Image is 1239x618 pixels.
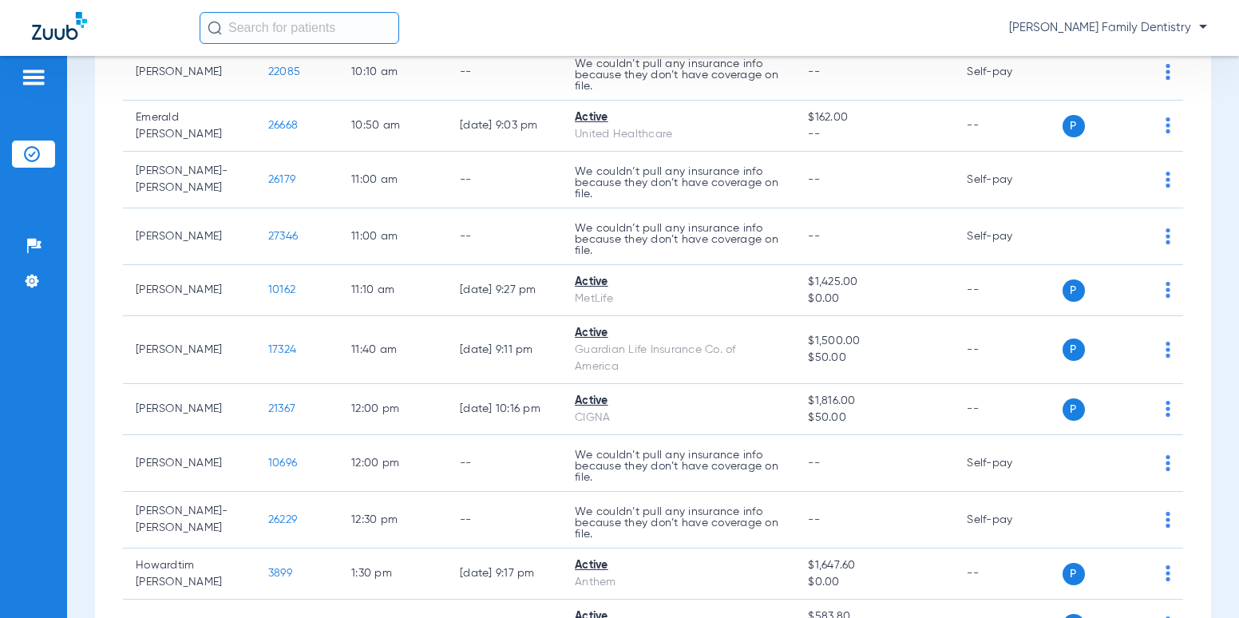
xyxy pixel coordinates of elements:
[808,126,941,143] span: --
[447,492,562,549] td: --
[123,384,255,435] td: [PERSON_NAME]
[575,223,782,256] p: We couldn’t pull any insurance info because they don’t have coverage on file.
[268,231,298,242] span: 27346
[447,44,562,101] td: --
[268,458,297,469] span: 10696
[575,291,782,307] div: MetLife
[208,21,222,35] img: Search Icon
[808,291,941,307] span: $0.00
[575,342,782,375] div: Guardian Life Insurance Co. of America
[338,208,447,265] td: 11:00 AM
[575,393,782,410] div: Active
[575,109,782,126] div: Active
[808,393,941,410] span: $1,816.00
[954,101,1062,152] td: --
[1009,20,1207,36] span: [PERSON_NAME] Family Dentistry
[954,44,1062,101] td: Self-pay
[268,403,295,414] span: 21367
[808,174,820,185] span: --
[338,101,447,152] td: 10:50 AM
[1166,342,1170,358] img: group-dot-blue.svg
[575,274,782,291] div: Active
[808,109,941,126] span: $162.00
[268,568,292,579] span: 3899
[808,557,941,574] span: $1,647.60
[1063,398,1085,421] span: P
[954,208,1062,265] td: Self-pay
[447,265,562,316] td: [DATE] 9:27 PM
[447,208,562,265] td: --
[338,152,447,208] td: 11:00 AM
[1063,115,1085,137] span: P
[575,126,782,143] div: United Healthcare
[123,549,255,600] td: Howardtim [PERSON_NAME]
[954,549,1062,600] td: --
[447,152,562,208] td: --
[447,549,562,600] td: [DATE] 9:17 PM
[1166,512,1170,528] img: group-dot-blue.svg
[954,492,1062,549] td: Self-pay
[123,265,255,316] td: [PERSON_NAME]
[808,66,820,77] span: --
[447,384,562,435] td: [DATE] 10:16 PM
[123,44,255,101] td: [PERSON_NAME]
[1063,279,1085,302] span: P
[447,101,562,152] td: [DATE] 9:03 PM
[575,574,782,591] div: Anthem
[954,265,1062,316] td: --
[575,557,782,574] div: Active
[447,316,562,384] td: [DATE] 9:11 PM
[338,384,447,435] td: 12:00 PM
[268,514,297,525] span: 26229
[338,44,447,101] td: 10:10 AM
[123,316,255,384] td: [PERSON_NAME]
[338,549,447,600] td: 1:30 PM
[268,344,296,355] span: 17324
[1063,339,1085,361] span: P
[338,316,447,384] td: 11:40 AM
[575,410,782,426] div: CIGNA
[123,492,255,549] td: [PERSON_NAME]-[PERSON_NAME]
[32,12,87,40] img: Zuub Logo
[808,350,941,366] span: $50.00
[808,231,820,242] span: --
[268,284,295,295] span: 10162
[123,208,255,265] td: [PERSON_NAME]
[200,12,399,44] input: Search for patients
[954,316,1062,384] td: --
[808,514,820,525] span: --
[338,265,447,316] td: 11:10 AM
[268,120,298,131] span: 26668
[808,333,941,350] span: $1,500.00
[1166,565,1170,581] img: group-dot-blue.svg
[21,68,46,87] img: hamburger-icon
[1166,455,1170,471] img: group-dot-blue.svg
[575,58,782,92] p: We couldn’t pull any insurance info because they don’t have coverage on file.
[268,174,295,185] span: 26179
[268,66,300,77] span: 22085
[1166,172,1170,188] img: group-dot-blue.svg
[1166,401,1170,417] img: group-dot-blue.svg
[447,435,562,492] td: --
[808,410,941,426] span: $50.00
[808,458,820,469] span: --
[1063,563,1085,585] span: P
[1166,228,1170,244] img: group-dot-blue.svg
[954,384,1062,435] td: --
[954,435,1062,492] td: Self-pay
[338,492,447,549] td: 12:30 PM
[1166,117,1170,133] img: group-dot-blue.svg
[808,574,941,591] span: $0.00
[575,325,782,342] div: Active
[123,435,255,492] td: [PERSON_NAME]
[808,274,941,291] span: $1,425.00
[123,101,255,152] td: Emerald [PERSON_NAME]
[954,152,1062,208] td: Self-pay
[575,506,782,540] p: We couldn’t pull any insurance info because they don’t have coverage on file.
[338,435,447,492] td: 12:00 PM
[1166,282,1170,298] img: group-dot-blue.svg
[575,450,782,483] p: We couldn’t pull any insurance info because they don’t have coverage on file.
[1166,64,1170,80] img: group-dot-blue.svg
[123,152,255,208] td: [PERSON_NAME]-[PERSON_NAME]
[575,166,782,200] p: We couldn’t pull any insurance info because they don’t have coverage on file.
